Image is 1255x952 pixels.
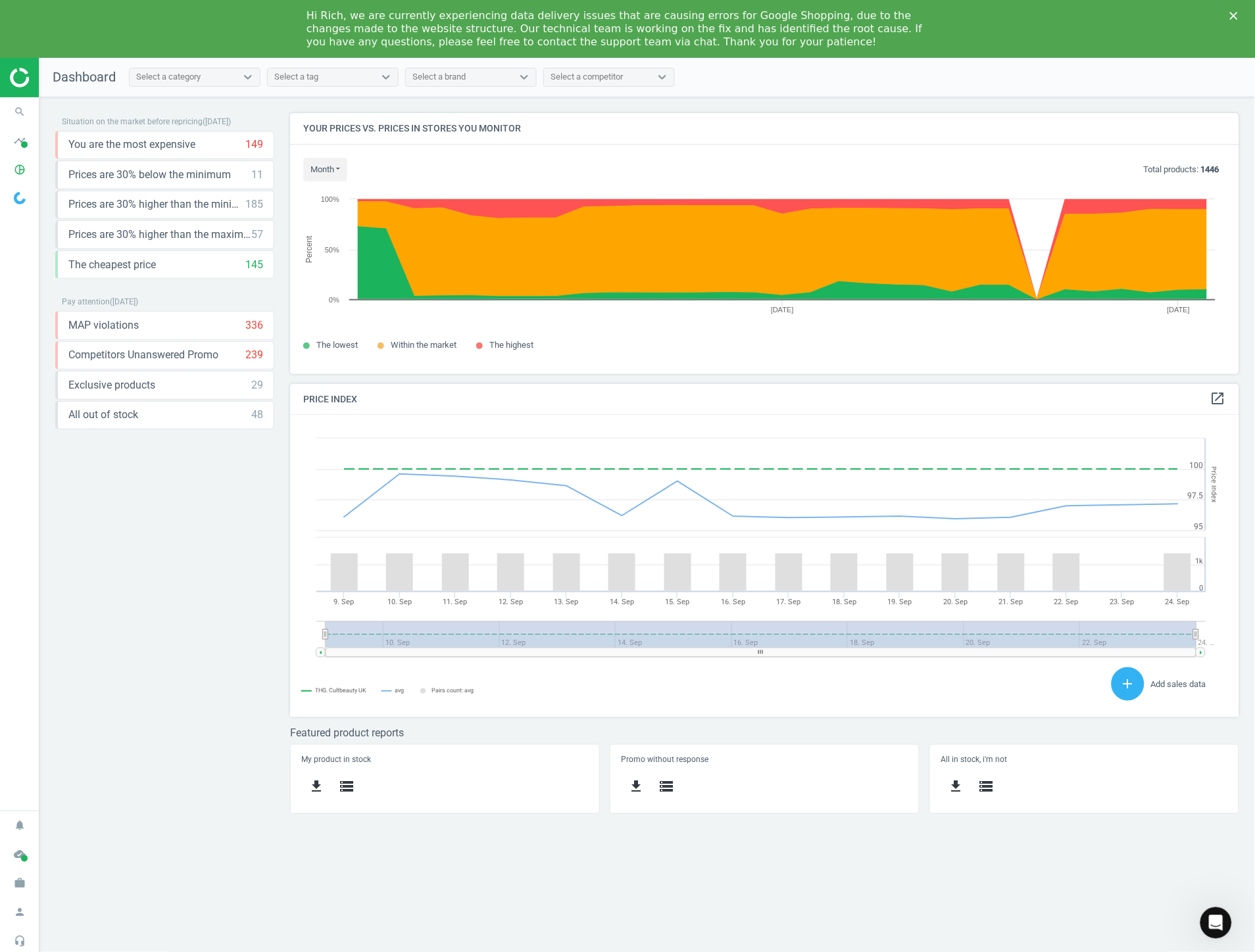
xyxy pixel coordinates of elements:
text: 97.5 [1188,491,1204,500]
div: Select a competitor [551,72,623,83]
span: The lowest [316,340,358,350]
a: open_in_new [1210,391,1226,408]
i: pie_chart_outlined [7,157,32,182]
button: get_app [621,772,651,803]
div: Hi Rich, we are currently experiencing data delivery issues that are causing errors for Google Sh... [307,9,927,49]
span: All out of stock [68,408,138,422]
div: Select a tag [274,72,318,83]
div: 29 [251,378,263,393]
tspan: 15. Sep [666,598,690,606]
button: storage [332,772,362,803]
div: 336 [245,318,263,333]
text: 50% [325,246,339,254]
tspan: 22. Sep [1054,598,1079,606]
i: work [7,871,32,896]
i: cloud_done [7,842,32,867]
text: 0 [1200,584,1204,592]
button: get_app [941,772,971,803]
span: ( [DATE] ) [110,297,138,306]
span: Add sales data [1151,679,1206,689]
div: 149 [245,137,263,152]
tspan: 14. Sep [610,598,634,606]
text: 100% [321,195,339,203]
span: Dashboard [53,69,116,85]
button: get_app [301,772,332,803]
h5: All in stock, i'm not [941,755,1228,765]
i: get_app [628,779,644,795]
span: Prices are 30% below the minimum [68,168,231,182]
h4: Price Index [290,384,1239,415]
span: ( [DATE] ) [203,117,231,126]
tspan: 11. Sep [443,598,468,606]
tspan: avg [395,688,405,694]
i: person [7,900,32,925]
i: get_app [308,779,324,795]
tspan: Percent [305,235,314,263]
button: month [303,158,347,181]
text: 1k [1196,557,1204,565]
button: add [1112,667,1144,701]
i: storage [658,779,674,795]
tspan: 21. Sep [999,598,1023,606]
tspan: Pairs count: avg [431,688,474,694]
tspan: [DATE] [771,306,794,314]
div: Select a brand [412,72,466,83]
i: timeline [7,128,32,153]
span: Situation on the market before repricing [62,117,203,126]
i: search [7,99,32,124]
button: storage [651,772,681,803]
h3: Featured product reports [290,727,1239,740]
div: 48 [251,408,263,422]
i: storage [978,779,994,795]
div: 185 [245,197,263,212]
div: 145 [245,258,263,272]
b: 1446 [1201,164,1219,174]
tspan: [DATE] [1168,306,1191,314]
div: 239 [245,348,263,362]
tspan: Price Index [1210,467,1219,503]
i: storage [339,779,355,795]
text: 100 [1190,461,1204,470]
span: Prices are 30% higher than the minimum [68,197,245,212]
p: Total products: [1144,164,1219,176]
tspan: 24. … [1198,638,1215,647]
tspan: 16. Sep [721,598,745,606]
span: You are the most expensive [68,137,195,152]
img: ajHJNr6hYgQAAAAASUVORK5CYII= [10,68,103,87]
img: wGWNvw8QSZomAAAAABJRU5ErkJggg== [14,192,26,204]
h5: Promo without response [621,755,908,765]
span: Within the market [391,340,456,350]
tspan: 24. Sep [1166,598,1190,606]
div: Close [1230,12,1243,20]
div: 57 [251,227,263,242]
span: The cheapest price [68,258,156,272]
span: MAP violations [68,318,139,333]
span: Prices are 30% higher than the maximal [68,227,251,242]
text: 0% [329,296,339,304]
i: notifications [7,813,32,838]
span: Competitors Unanswered Promo [68,348,218,362]
tspan: 9. Sep [334,598,355,606]
iframe: Intercom live chat [1200,907,1232,939]
text: 95 [1194,522,1204,531]
div: Select a category [136,72,201,83]
h4: Your prices vs. prices in stores you monitor [290,113,1239,144]
h5: My product in stock [301,755,589,765]
tspan: 12. Sep [499,598,523,606]
tspan: 10. Sep [387,598,412,606]
button: storage [971,772,1001,803]
span: The highest [489,340,533,350]
div: 11 [251,168,263,182]
tspan: 13. Sep [554,598,579,606]
tspan: 17. Sep [777,598,801,606]
i: open_in_new [1210,391,1226,406]
tspan: 23. Sep [1110,598,1135,606]
tspan: 19. Sep [888,598,912,606]
span: Pay attention [62,297,110,306]
i: add [1120,676,1136,692]
tspan: THG. Cultbeauty UK [315,688,366,694]
i: get_app [948,779,964,795]
tspan: 18. Sep [832,598,856,606]
tspan: 20. Sep [943,598,968,606]
span: Exclusive products [68,378,155,393]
